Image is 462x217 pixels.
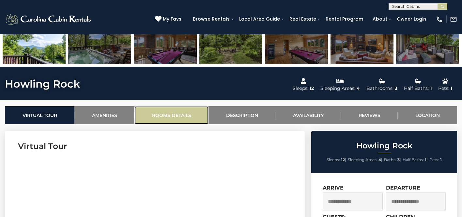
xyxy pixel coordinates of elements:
label: Arrive [323,185,344,191]
a: Amenities [74,106,134,124]
a: About [369,14,391,24]
strong: 4 [378,157,381,162]
span: Sleeps: [327,157,340,162]
h3: Virtual Tour [18,141,292,152]
img: mail-regular-white.png [450,16,457,23]
li: | [403,156,428,164]
img: 165012397 [265,23,328,64]
img: phone-regular-white.png [436,16,443,23]
a: Local Area Guide [236,14,283,24]
img: 165012420 [68,23,131,64]
strong: 3 [397,157,400,162]
img: 165012393 [331,23,393,64]
img: 165012396 [134,23,197,64]
a: Browse Rentals [190,14,233,24]
a: Location [398,106,457,124]
li: | [348,156,382,164]
strong: 1 [425,157,426,162]
img: 165012417 [396,23,459,64]
a: Availability [275,106,341,124]
span: Half Baths: [403,157,424,162]
a: Rooms Details [134,106,208,124]
a: Reviews [341,106,398,124]
strong: 12 [341,157,345,162]
li: | [384,156,401,164]
a: My Favs [155,16,183,23]
img: White-1-2.png [5,13,93,26]
span: My Favs [163,16,181,23]
img: 165012424 [199,23,262,64]
a: Owner Login [393,14,429,24]
label: Departure [386,185,420,191]
span: Sleeping Areas: [348,157,377,162]
a: Rental Program [322,14,366,24]
a: Real Estate [286,14,319,24]
h2: Howling Rock [313,142,455,150]
strong: 1 [440,157,442,162]
img: 163273547 [3,23,66,64]
a: Virtual Tour [5,106,74,124]
span: Baths: [384,157,396,162]
li: | [327,156,346,164]
a: Description [208,106,275,124]
span: Pets: [429,157,439,162]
